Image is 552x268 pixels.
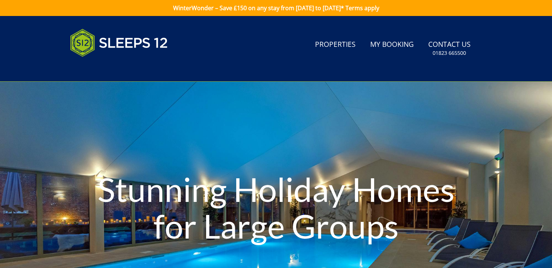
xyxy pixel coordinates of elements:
[433,49,466,57] small: 01823 665500
[66,65,143,72] iframe: Customer reviews powered by Trustpilot
[83,157,469,259] h1: Stunning Holiday Homes for Large Groups
[70,25,168,61] img: Sleeps 12
[367,37,417,53] a: My Booking
[312,37,359,53] a: Properties
[425,37,474,60] a: Contact Us01823 665500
